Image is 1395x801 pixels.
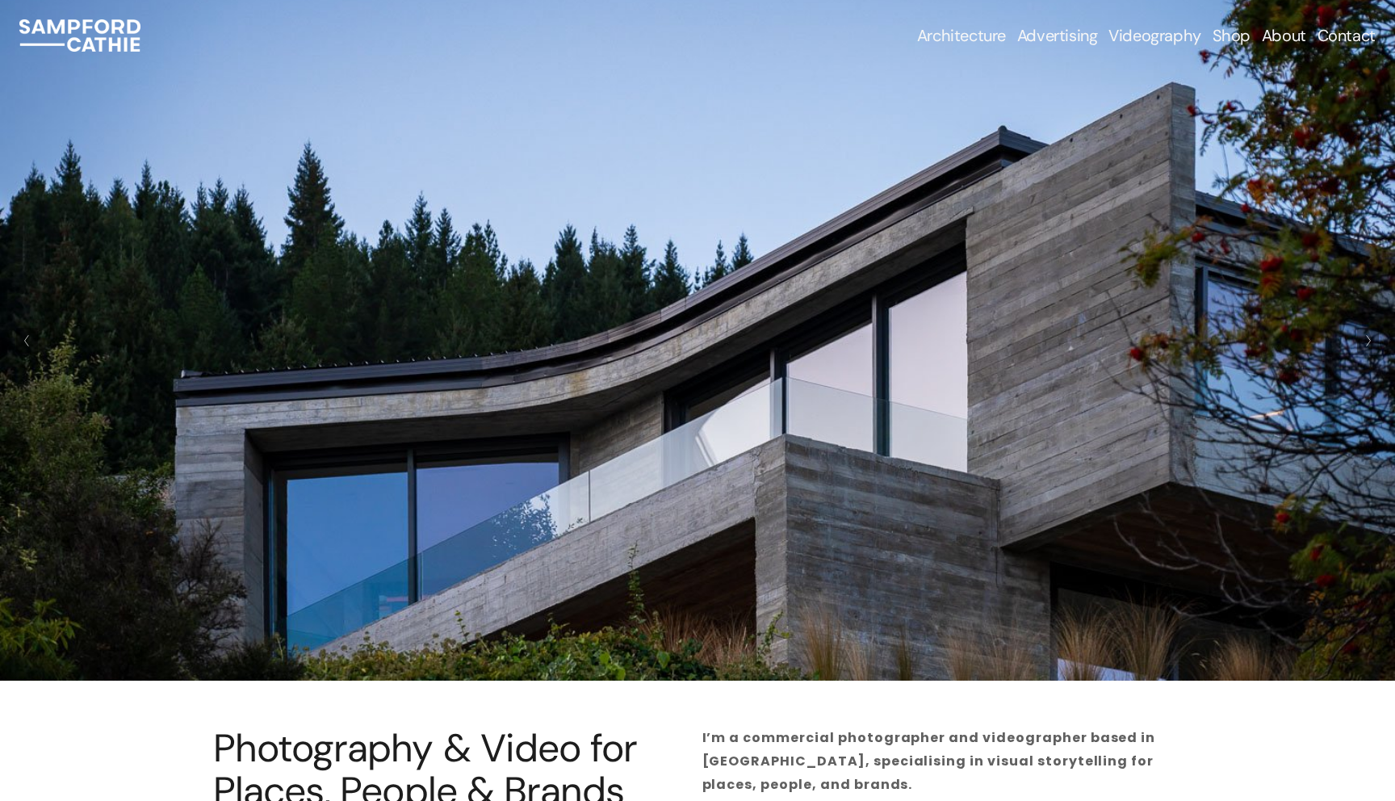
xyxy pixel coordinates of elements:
span: Architecture [917,26,1006,45]
button: Next Slide [1357,328,1379,354]
img: Sampford Cathie Photo + Video [19,19,140,52]
span: Advertising [1017,26,1098,45]
strong: I’m a commercial photographer and videographer based in [GEOGRAPHIC_DATA], specialising in visual... [702,728,1159,794]
a: folder dropdown [1017,24,1098,47]
a: Videography [1108,24,1201,47]
button: Previous Slide [16,328,38,354]
a: Contact [1317,24,1376,47]
a: About [1262,24,1306,47]
a: Shop [1213,24,1250,47]
a: folder dropdown [917,24,1006,47]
